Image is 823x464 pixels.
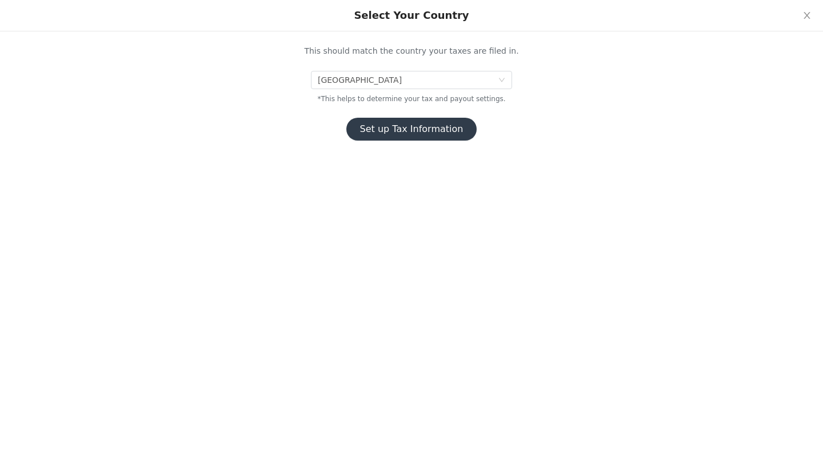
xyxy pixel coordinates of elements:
[498,77,505,85] i: icon: down
[346,118,477,141] button: Set up Tax Information
[354,9,469,22] div: Select Your Country
[226,94,597,104] p: *This helps to determine your tax and payout settings.
[318,71,402,89] div: Canada
[802,11,812,20] i: icon: close
[226,45,597,57] p: This should match the country your taxes are filed in.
